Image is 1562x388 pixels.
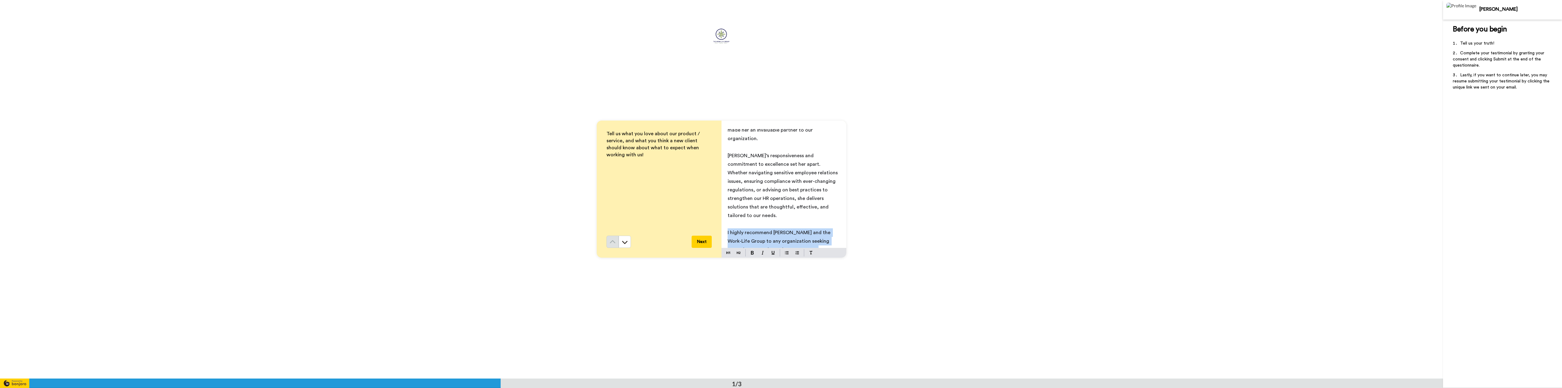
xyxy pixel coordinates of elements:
[809,251,813,255] img: clear-format.svg
[722,379,751,388] div: 1/3
[1460,41,1494,45] span: Tell us your truth!
[1446,3,1476,9] img: Profile Image
[728,153,839,218] span: [PERSON_NAME]’s responsiveness and commitment to excellence set her apart. Whether navigating sen...
[1453,51,1546,67] span: Complete your testimonial by granting your consent and clicking Submit at the end of the question...
[795,250,799,255] img: numbered-block.svg
[606,131,701,157] span: Tell us what you love about our product / service, and what you think a new client should know ab...
[1453,73,1551,89] span: Lastly, if you want to continue later, you may resume submitting your testimonial by clicking the...
[785,250,789,255] img: bulleted-block.svg
[761,251,764,255] img: italic-mark.svg
[771,251,775,255] img: underline-mark.svg
[728,230,832,261] span: I highly recommend [PERSON_NAME] and the Work-Life Group to any organization seeking trusted HR e...
[751,251,754,255] img: bold-mark.svg
[737,250,740,255] img: heading-two-block.svg
[1479,6,1562,12] div: [PERSON_NAME]
[692,236,712,248] button: Next
[726,250,730,255] img: heading-one-block.svg
[1453,26,1507,33] span: Before you begin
